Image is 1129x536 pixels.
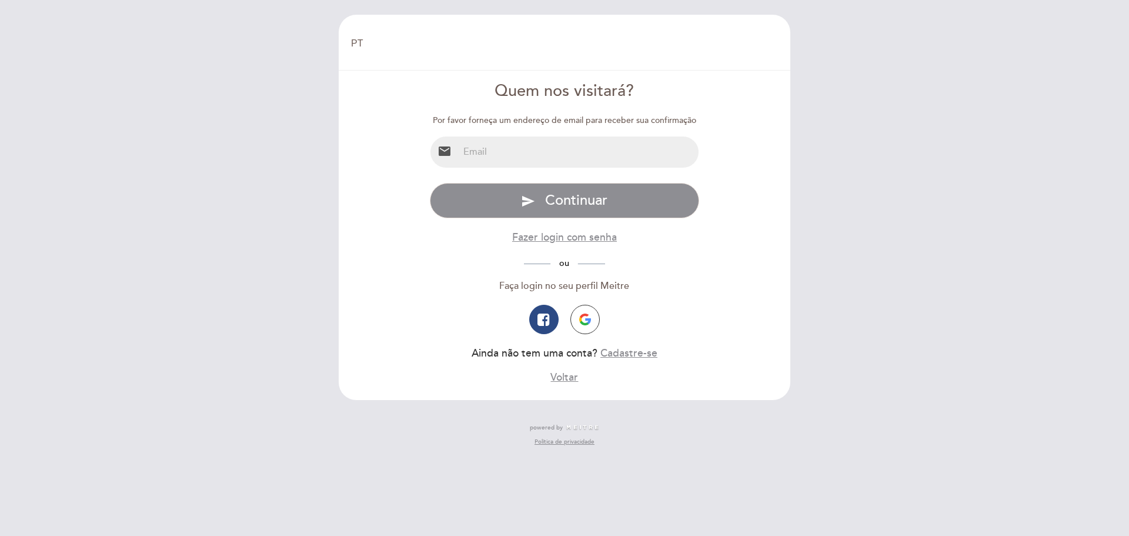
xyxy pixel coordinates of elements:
i: email [437,144,452,158]
i: send [521,194,535,208]
a: Política de privacidade [535,438,594,446]
input: Email [459,137,699,168]
button: Fazer login com senha [512,230,617,245]
span: powered by [530,424,563,432]
button: Voltar [550,370,578,385]
div: Quem nos visitará? [430,80,700,103]
img: MEITRE [566,425,599,431]
span: ou [550,258,578,268]
img: icon-google.png [579,314,591,325]
span: Ainda não tem uma conta? [472,347,597,359]
div: Por favor forneça um endereço de email para receber sua confirmação [430,115,700,126]
a: powered by [530,424,599,432]
button: send Continuar [430,183,700,218]
span: Continuar [545,192,607,209]
div: Faça login no seu perfil Meitre [430,279,700,293]
button: Cadastre-se [600,346,657,361]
